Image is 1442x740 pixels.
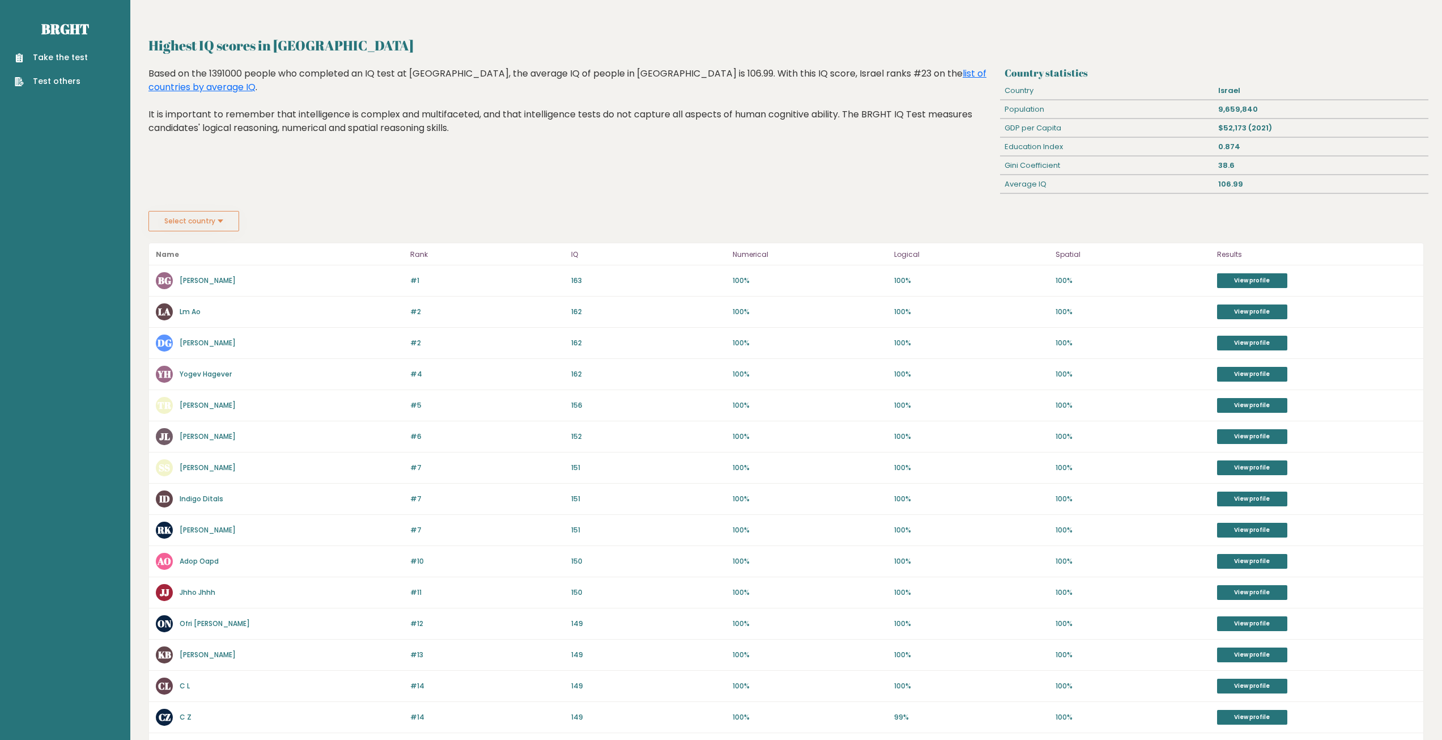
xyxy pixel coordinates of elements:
a: View profile [1217,273,1287,288]
p: 100% [894,525,1049,535]
div: 9,659,840 [1214,100,1428,119]
p: 100% [1056,619,1210,629]
a: C Z [180,712,192,722]
text: YH [157,367,171,380]
p: 100% [733,650,887,660]
p: #2 [410,338,565,348]
text: SS [159,461,170,474]
a: View profile [1217,585,1287,600]
a: View profile [1217,460,1287,475]
p: 150 [571,587,726,598]
div: Country [1000,82,1214,100]
p: 100% [733,463,887,473]
p: 99% [894,712,1049,722]
a: View profile [1217,305,1287,319]
div: Israel [1214,82,1428,100]
text: CZ [159,711,171,724]
p: 100% [894,681,1049,691]
p: 100% [1056,681,1210,691]
p: #12 [410,619,565,629]
p: 100% [1056,525,1210,535]
text: LA [158,305,171,318]
p: 100% [733,369,887,379]
p: 100% [733,276,887,286]
p: 100% [1056,432,1210,442]
p: 100% [733,432,887,442]
a: View profile [1217,367,1287,382]
text: DG [158,336,172,349]
p: 100% [733,712,887,722]
p: Numerical [733,248,887,261]
p: 162 [571,369,726,379]
p: 100% [733,494,887,504]
p: 156 [571,400,726,411]
p: Rank [410,248,565,261]
a: Lm Ao [180,307,201,316]
a: C L [180,681,190,691]
p: 100% [1056,712,1210,722]
p: #7 [410,494,565,504]
p: 100% [733,619,887,629]
button: Select country [148,211,239,231]
a: [PERSON_NAME] [180,432,236,441]
a: Yogev Hagever [180,369,232,379]
p: 100% [733,556,887,566]
p: 100% [894,276,1049,286]
a: View profile [1217,398,1287,413]
p: #13 [410,650,565,660]
text: CL [158,679,171,692]
div: Based on the 1391000 people who completed an IQ test at [GEOGRAPHIC_DATA], the average IQ of peop... [148,67,996,152]
p: 100% [1056,463,1210,473]
text: ON [158,617,172,630]
p: 149 [571,712,726,722]
a: View profile [1217,523,1287,538]
p: #2 [410,307,565,317]
text: KB [158,648,171,661]
p: #7 [410,525,565,535]
p: 100% [894,463,1049,473]
p: 100% [894,369,1049,379]
p: 100% [894,619,1049,629]
a: View profile [1217,710,1287,725]
p: 152 [571,432,726,442]
a: View profile [1217,648,1287,662]
a: Test others [15,75,88,87]
p: #11 [410,587,565,598]
p: 100% [1056,276,1210,286]
text: ID [159,492,170,505]
p: 100% [1056,587,1210,598]
p: 100% [1056,400,1210,411]
p: 162 [571,338,726,348]
a: Indigo Ditals [180,494,223,504]
p: 100% [1056,650,1210,660]
a: [PERSON_NAME] [180,338,236,348]
p: 162 [571,307,726,317]
a: View profile [1217,336,1287,350]
p: 100% [894,556,1049,566]
div: Average IQ [1000,175,1214,193]
p: #14 [410,712,565,722]
p: 100% [894,338,1049,348]
p: 100% [1056,307,1210,317]
p: 100% [894,650,1049,660]
p: 100% [1056,338,1210,348]
a: View profile [1217,554,1287,569]
p: 151 [571,463,726,473]
p: #14 [410,681,565,691]
p: 163 [571,276,726,286]
div: GDP per Capita [1000,119,1214,137]
a: Brght [41,20,89,38]
a: [PERSON_NAME] [180,276,236,285]
a: [PERSON_NAME] [180,400,236,410]
p: 100% [733,307,887,317]
p: 151 [571,494,726,504]
p: 151 [571,525,726,535]
a: Adop Oapd [180,556,219,566]
a: [PERSON_NAME] [180,525,236,535]
p: #7 [410,463,565,473]
a: Take the test [15,52,88,64]
div: Population [1000,100,1214,119]
b: Name [156,250,179,259]
text: JL [159,430,170,443]
p: Spatial [1056,248,1210,261]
